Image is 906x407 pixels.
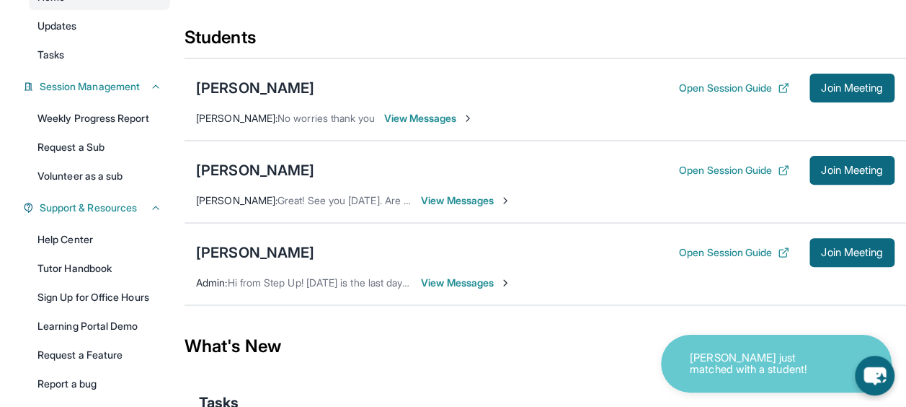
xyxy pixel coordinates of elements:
[29,313,170,339] a: Learning Portal Demo
[29,163,170,189] a: Volunteer as a sub
[809,238,894,267] button: Join Meeting
[34,79,161,94] button: Session Management
[29,105,170,131] a: Weekly Progress Report
[821,248,883,257] span: Join Meeting
[383,111,474,126] span: View Messages
[37,48,64,62] span: Tasks
[821,84,883,92] span: Join Meeting
[462,113,474,124] img: Chevron-Right
[29,371,170,397] a: Report a bug
[185,315,906,378] div: What's New
[421,193,511,208] span: View Messages
[690,352,834,376] p: [PERSON_NAME] just matched with a student!
[40,79,140,94] span: Session Management
[809,74,894,102] button: Join Meeting
[196,112,277,124] span: [PERSON_NAME] :
[421,276,511,290] span: View Messages
[40,201,137,215] span: Support & Resources
[196,242,314,263] div: [PERSON_NAME]
[185,26,906,58] div: Students
[809,156,894,185] button: Join Meeting
[29,284,170,310] a: Sign Up for Office Hours
[29,13,170,39] a: Updates
[29,342,170,368] a: Request a Feature
[196,276,227,289] span: Admin :
[29,227,170,253] a: Help Center
[37,19,77,33] span: Updates
[277,194,514,206] span: Great! See you [DATE]. Are we gonna use zoom or?
[29,255,170,281] a: Tutor Handbook
[499,277,511,289] img: Chevron-Right
[29,134,170,160] a: Request a Sub
[277,112,375,124] span: No worries thank you
[196,194,277,206] span: [PERSON_NAME] :
[679,163,789,178] button: Open Session Guide
[196,78,314,98] div: [PERSON_NAME]
[29,42,170,68] a: Tasks
[679,81,789,95] button: Open Session Guide
[196,160,314,180] div: [PERSON_NAME]
[34,201,161,215] button: Support & Resources
[499,195,511,206] img: Chevron-Right
[821,166,883,175] span: Join Meeting
[855,356,894,395] button: chat-button
[679,245,789,260] button: Open Session Guide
